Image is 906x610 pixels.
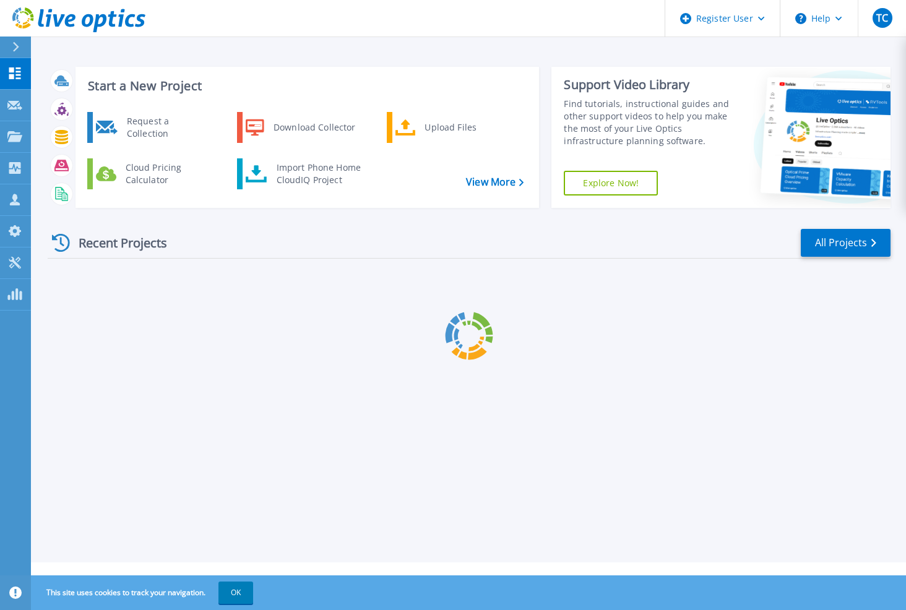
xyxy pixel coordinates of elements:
[121,115,211,140] div: Request a Collection
[801,229,891,257] a: All Projects
[418,115,510,140] div: Upload Files
[564,171,658,195] a: Explore Now!
[34,582,253,604] span: This site uses cookies to track your navigation.
[466,176,524,188] a: View More
[564,98,733,147] div: Find tutorials, instructional guides and other support videos to help you make the most of your L...
[87,158,214,189] a: Cloud Pricing Calculator
[119,161,211,186] div: Cloud Pricing Calculator
[48,228,184,258] div: Recent Projects
[218,582,253,604] button: OK
[87,112,214,143] a: Request a Collection
[88,79,524,93] h3: Start a New Project
[876,13,888,23] span: TC
[270,161,367,186] div: Import Phone Home CloudIQ Project
[387,112,514,143] a: Upload Files
[564,77,733,93] div: Support Video Library
[237,112,364,143] a: Download Collector
[267,115,361,140] div: Download Collector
